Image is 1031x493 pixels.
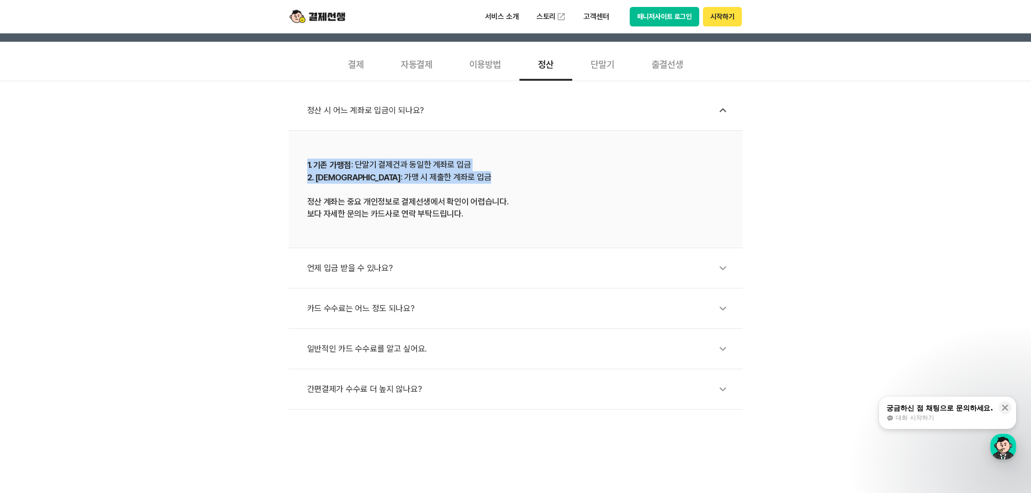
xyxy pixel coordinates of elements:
[519,46,572,81] div: 정산
[557,12,566,21] img: 외부 도메인 오픈
[307,160,352,170] b: 1. 기존 가맹점
[307,298,734,319] div: 카드 수수료는 어느 정도 되나요?
[307,173,401,182] b: 2. [DEMOGRAPHIC_DATA]
[307,378,734,400] div: 간편결제가 수수료 더 높지 않나요?
[29,308,35,315] span: 홈
[61,294,120,317] a: 대화
[530,7,573,26] a: 스토리
[329,46,382,81] div: 결제
[307,338,734,359] div: 일반적인 카드 수수료를 알고 싶어요.
[120,294,178,317] a: 설정
[3,294,61,317] a: 홈
[703,7,741,26] button: 시작하기
[633,46,702,81] div: 출결선생
[479,8,525,25] p: 서비스 소개
[307,159,724,220] div: : 단말기 결제건과 동일한 계좌로 입금 : 가맹 시 제출한 계좌로 입금 정산 계좌는 중요 개인정보로 결제선생에서 확인이 어렵습니다. 보다 자세한 문의는 카드사로 연락 부탁드립니다.
[85,308,96,316] span: 대화
[307,100,734,121] div: 정산 시 어느 계좌로 입금이 되나요?
[307,257,734,279] div: 언제 입금 받을 수 있나요?
[572,46,633,81] div: 단말기
[382,46,451,81] div: 자동결제
[143,308,154,315] span: 설정
[630,7,700,26] button: 매니저사이트 로그인
[577,8,615,25] p: 고객센터
[451,46,519,81] div: 이용방법
[290,8,345,26] img: logo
